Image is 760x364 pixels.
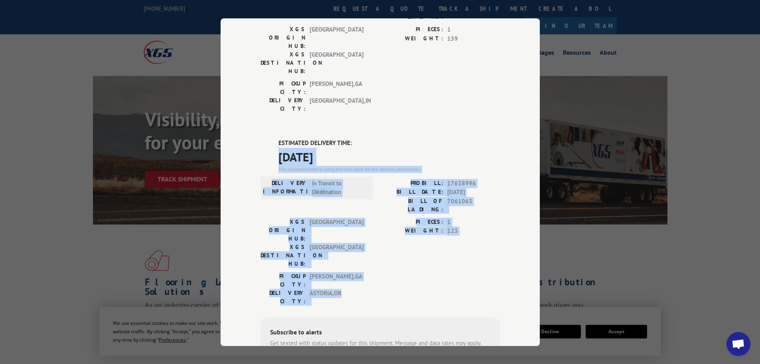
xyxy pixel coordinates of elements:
span: 123 [447,227,500,236]
label: WEIGHT: [380,227,443,236]
span: [GEOGRAPHIC_DATA] [310,217,363,243]
label: XGS DESTINATION HUB: [261,243,306,268]
span: 159 [447,34,500,43]
div: Get texted with status updates for this shipment. Message and data rates may apply. Message frequ... [270,338,490,356]
div: The estimated time is using the time zone for the delivery destination. [278,165,500,173]
div: Open chat [726,332,750,356]
label: WEIGHT: [380,34,443,43]
span: [DATE] [278,147,500,165]
label: BILL OF LADING: [380,4,443,21]
span: 7061063 [447,197,500,213]
span: 1 [447,217,500,227]
label: DELIVERY INFORMATION: [263,179,308,197]
div: Subscribe to alerts [270,327,490,338]
label: BILL DATE: [380,188,443,197]
label: BILL OF LADING: [380,197,443,213]
span: [GEOGRAPHIC_DATA] [310,243,363,268]
label: ESTIMATED DELIVERY TIME: [278,139,500,148]
span: [GEOGRAPHIC_DATA] [310,50,363,76]
span: [GEOGRAPHIC_DATA] [310,25,363,50]
label: PICKUP CITY: [261,80,306,96]
label: XGS ORIGIN HUB: [261,217,306,243]
span: ASTORIA , OR [310,288,363,305]
span: 1 [447,25,500,34]
label: PIECES: [380,25,443,34]
span: 17638996 [447,179,500,188]
span: [PERSON_NAME] , GA [310,272,363,288]
label: PIECES: [380,217,443,227]
label: DELIVERY CITY: [261,96,306,113]
span: In Transit to Destination [312,179,366,197]
label: PICKUP CITY: [261,272,306,288]
label: XGS ORIGIN HUB: [261,25,306,50]
label: PROBILL: [380,179,443,188]
span: [GEOGRAPHIC_DATA] , IN [310,96,363,113]
label: XGS DESTINATION HUB: [261,50,306,76]
span: 1713854 [447,4,500,21]
span: [PERSON_NAME] , GA [310,80,363,96]
label: DELIVERY CITY: [261,288,306,305]
span: [DATE] [447,188,500,197]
